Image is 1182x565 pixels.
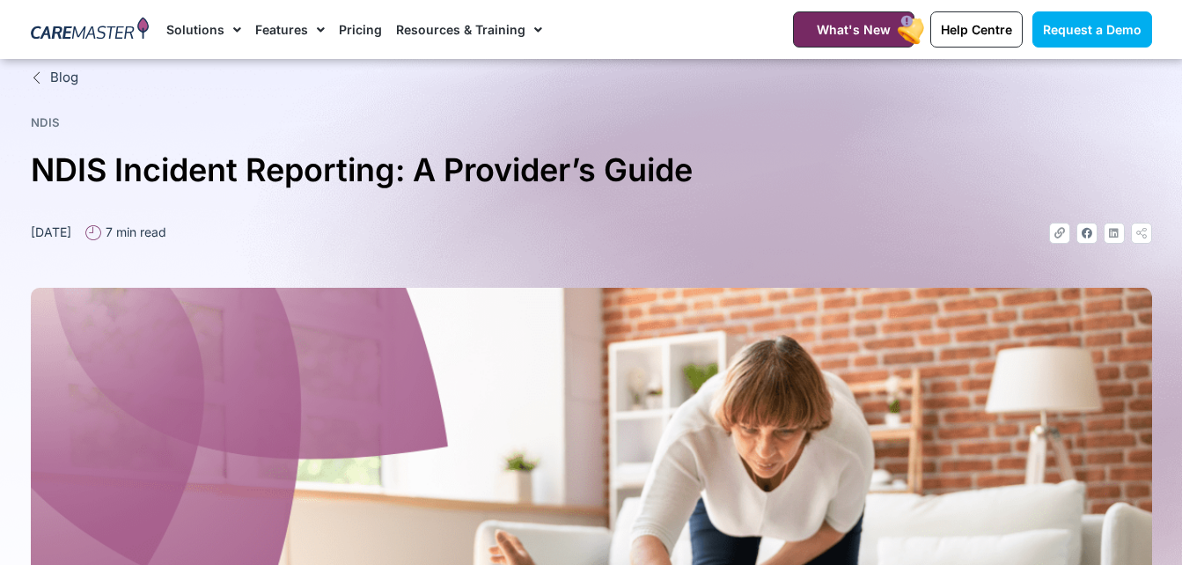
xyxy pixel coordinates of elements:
[941,22,1012,37] span: Help Centre
[793,11,914,48] a: What's New
[46,68,78,88] span: Blog
[817,22,891,37] span: What's New
[101,223,166,241] span: 7 min read
[31,68,1152,88] a: Blog
[31,224,71,239] time: [DATE]
[31,17,150,43] img: CareMaster Logo
[31,115,60,129] a: NDIS
[930,11,1023,48] a: Help Centre
[31,144,1152,196] h1: NDIS Incident Reporting: A Provider’s Guide
[1043,22,1142,37] span: Request a Demo
[1032,11,1152,48] a: Request a Demo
